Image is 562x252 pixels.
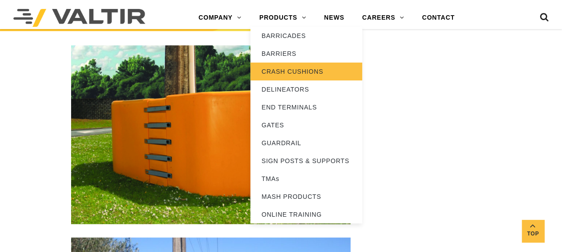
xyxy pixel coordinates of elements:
span: Top [522,229,544,239]
a: END TERMINALS [250,98,362,116]
a: CONTACT [413,9,464,27]
a: BARRIERS [250,45,362,63]
a: CAREERS [353,9,413,27]
a: BARRICADES [250,27,362,45]
a: Top [522,220,544,242]
a: NEWS [315,9,353,27]
a: TMAs [250,170,362,188]
a: GUARDRAIL [250,134,362,152]
a: DELINEATORS [250,80,362,98]
a: COMPANY [190,9,250,27]
a: PRODUCTS [250,9,315,27]
a: ONLINE TRAINING [250,206,362,223]
a: CRASH CUSHIONS [250,63,362,80]
a: MASH PRODUCTS [250,188,362,206]
a: SIGN POSTS & SUPPORTS [250,152,362,170]
a: GATES [250,116,362,134]
img: Valtir [13,9,145,27]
